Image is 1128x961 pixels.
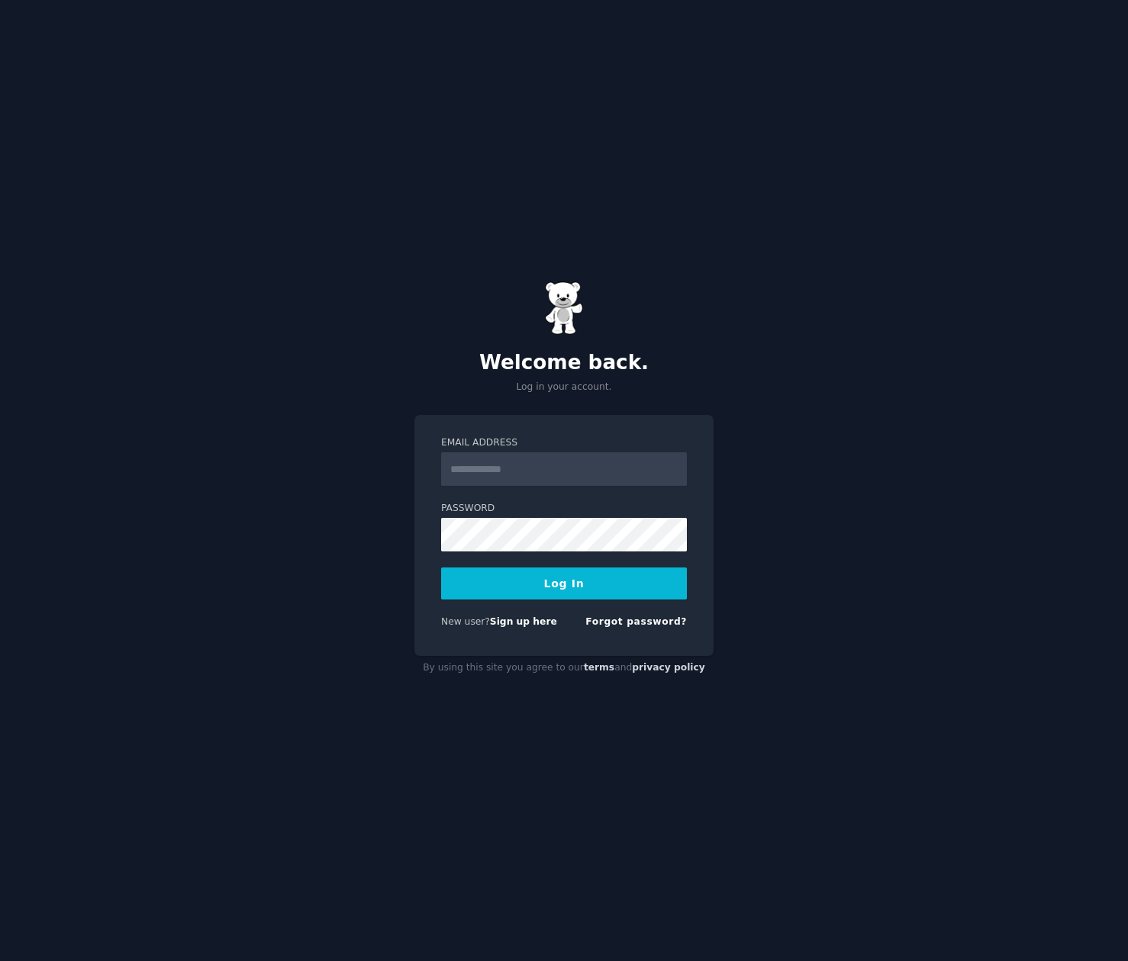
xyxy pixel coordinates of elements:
h2: Welcome back. [414,351,714,375]
a: Sign up here [490,616,557,627]
div: By using this site you agree to our and [414,656,714,680]
p: Log in your account. [414,381,714,394]
label: Password [441,502,687,516]
label: Email Address [441,436,687,450]
a: privacy policy [632,662,705,673]
a: Forgot password? [585,616,687,627]
button: Log In [441,567,687,599]
a: terms [584,662,614,673]
img: Gummy Bear [545,281,583,335]
span: New user? [441,616,490,627]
